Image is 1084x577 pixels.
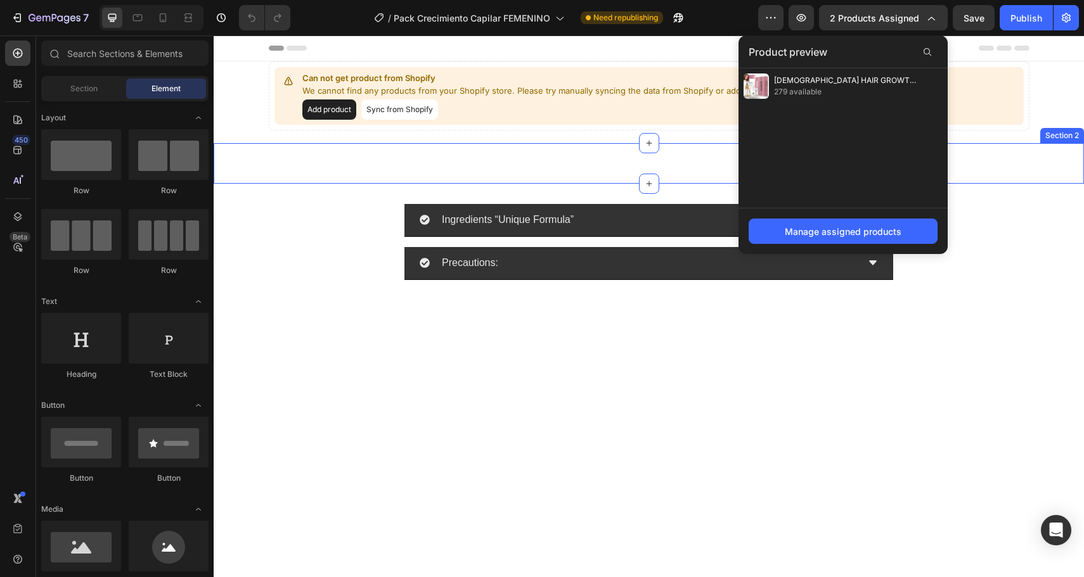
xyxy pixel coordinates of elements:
p: Ingredients “Unique Formula” [228,175,360,194]
button: Publish [1000,5,1053,30]
span: Toggle open [188,395,209,415]
img: preview-img [744,73,769,99]
div: Publish [1010,11,1042,25]
span: Section [70,83,98,94]
span: Pack Crecimiento Capilar FEMENINO [394,11,550,25]
div: Text Block [129,369,209,380]
div: 450 [12,135,30,145]
p: Precautions: [228,219,285,237]
span: Save [964,13,984,23]
div: Beta [10,232,30,242]
button: 7 [5,5,94,30]
span: Need republishing [593,12,658,23]
div: Row [129,185,209,196]
p: 7 [83,10,89,25]
div: Row [41,265,121,276]
span: Toggle open [188,291,209,312]
div: Row [41,185,121,196]
div: Row [129,265,209,276]
iframe: Design area [214,35,1084,577]
div: Undo/Redo [239,5,290,30]
button: Save [953,5,995,30]
span: Toggle open [188,499,209,519]
button: Manage assigned products [749,219,938,244]
div: Section 2 [829,94,868,106]
div: Heading [41,369,121,380]
span: Layout [41,112,66,124]
span: Media [41,504,63,515]
span: Element [152,83,181,94]
span: 279 available [774,86,920,98]
span: Button [41,400,65,411]
div: Manage assigned products [785,225,901,238]
span: Text [41,296,57,307]
span: 2 products assigned [830,11,919,25]
span: Toggle open [188,108,209,128]
div: Open Intercom Messenger [1041,515,1071,545]
span: Product preview [749,44,827,60]
input: Search Sections & Elements [41,41,209,66]
div: Button [129,472,209,484]
span: [DEMOGRAPHIC_DATA] HAIR GROWTH PACK | HAMINOS®️ [774,75,920,86]
button: 2 products assigned [819,5,948,30]
span: / [388,11,391,25]
div: Button [41,472,121,484]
